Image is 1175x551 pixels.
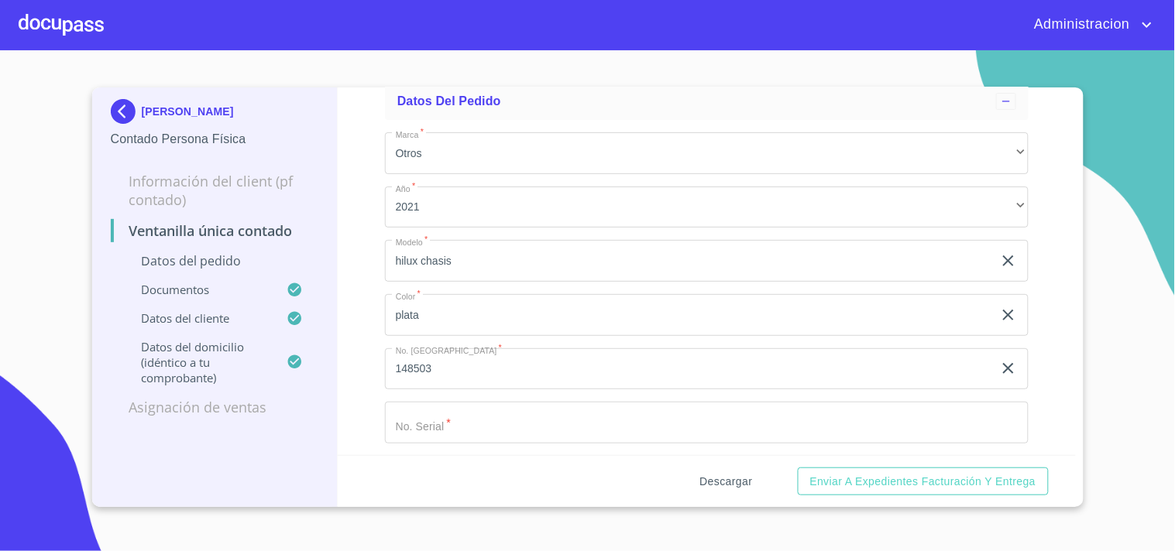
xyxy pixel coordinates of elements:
span: Datos del pedido [397,94,501,108]
p: Datos del domicilio (idéntico a tu comprobante) [111,339,287,385]
div: Otros [385,132,1029,174]
button: Descargar [694,467,759,496]
img: Docupass spot blue [111,99,142,124]
button: account of current user [1022,12,1156,37]
p: Datos del cliente [111,310,287,326]
p: Asignación de Ventas [111,398,319,416]
div: Datos del pedido [385,83,1029,120]
p: [PERSON_NAME] [142,105,234,118]
p: Contado Persona Física [111,130,319,149]
span: Descargar [700,472,753,491]
button: clear input [999,306,1018,324]
button: clear input [999,252,1018,270]
div: [PERSON_NAME] [111,99,319,130]
p: Ventanilla única contado [111,221,319,240]
button: Enviar a Expedientes Facturación y Entrega [798,467,1049,496]
span: Enviar a Expedientes Facturación y Entrega [810,472,1036,491]
p: Documentos [111,282,287,297]
button: clear input [999,359,1018,378]
p: Datos del pedido [111,252,319,269]
span: Administracion [1022,12,1138,37]
div: 2021 [385,187,1029,228]
p: Información del Client (PF contado) [111,172,319,209]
